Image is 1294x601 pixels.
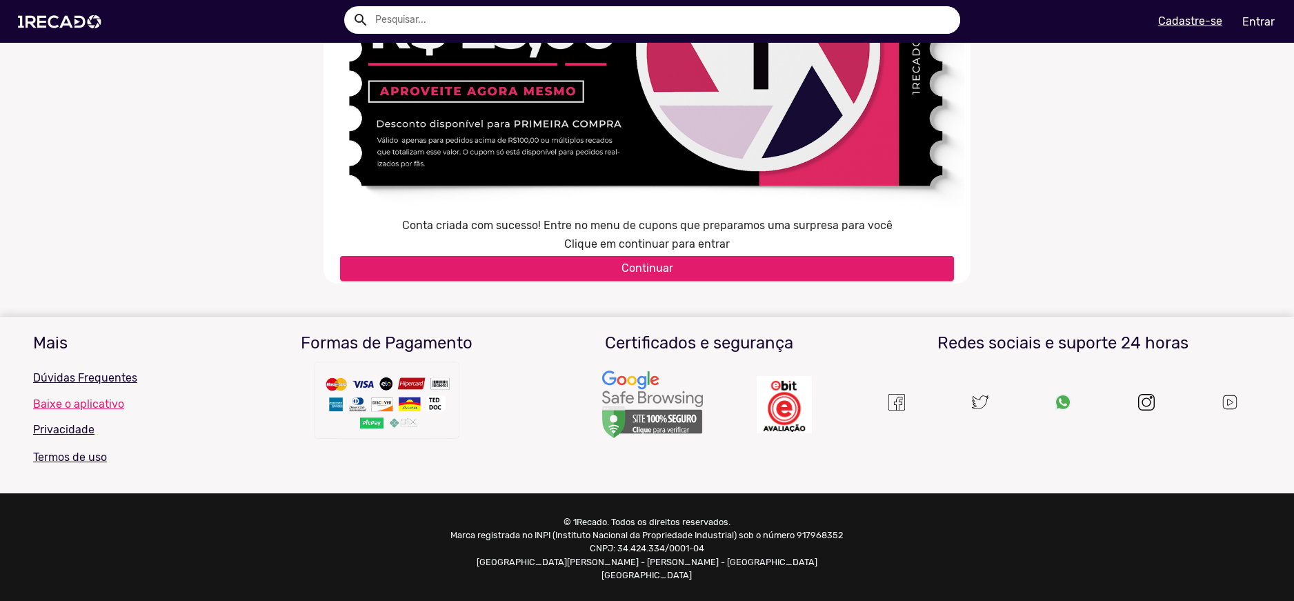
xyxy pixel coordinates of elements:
[888,394,905,411] img: Um recado,1Recado,1 recado,vídeo de famosos,site para pagar famosos,vídeos e lives exclusivas de ...
[33,370,221,386] p: Dúvidas Frequentes
[340,256,954,281] button: Continuar
[340,219,954,232] h5: Conta criada com sucesso! Entre no menu de cupons que preparamos uma surpresa para você
[33,333,221,353] h3: Mais
[1221,393,1239,411] img: Um recado,1Recado,1 recado,vídeo de famosos,site para pagar famosos,vídeos e lives exclusivas de ...
[1233,10,1284,34] a: Entrar
[311,359,463,449] img: Um recado,1Recado,1 recado,vídeo de famosos,site para pagar famosos,vídeos e lives exclusivas de ...
[1055,394,1071,411] img: Um recado,1Recado,1 recado,vídeo de famosos,site para pagar famosos,vídeos e lives exclusivas de ...
[621,262,673,275] span: Continuar
[340,237,954,250] h6: Clique em continuar para entrar
[866,333,1261,353] h3: Redes sociais e suporte 24 horas
[601,370,704,440] img: Um recado,1Recado,1 recado,vídeo de famosos,site para pagar famosos,vídeos e lives exclusivas de ...
[1158,14,1222,28] u: Cadastre-se
[365,6,960,34] input: Pesquisar...
[241,333,533,353] h3: Formas de Pagamento
[33,422,221,438] p: Privacidade
[352,12,369,28] mat-icon: Example home icon
[450,515,844,582] p: © 1Recado. Todos os direitos reservados. Marca registrada no INPI (Instituto Nacional da Propried...
[553,333,845,353] h3: Certificados e segurança
[1138,394,1155,411] img: instagram.svg
[348,7,372,31] button: Example home icon
[33,449,221,466] p: Termos de uso
[972,394,988,411] img: twitter.svg
[33,397,221,411] a: Baixe o aplicativo
[757,376,812,433] img: Um recado,1Recado,1 recado,vídeo de famosos,site para pagar famosos,vídeos e lives exclusivas de ...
